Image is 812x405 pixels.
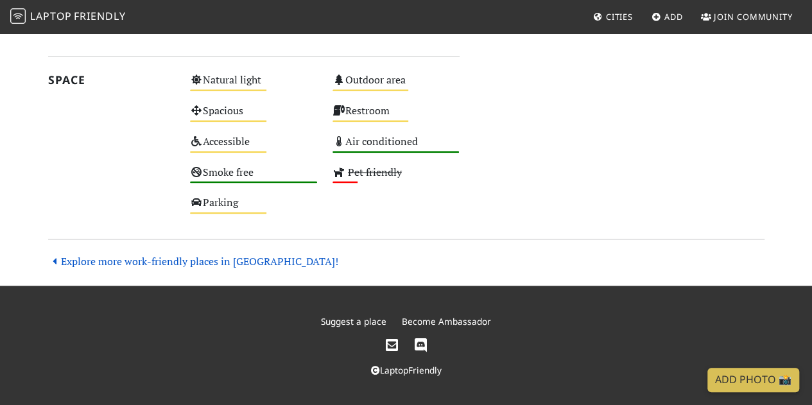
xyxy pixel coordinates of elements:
[182,101,325,132] div: Spacious
[182,163,325,194] div: Smoke free
[402,315,491,327] a: Become Ambassador
[321,315,386,327] a: Suggest a place
[664,11,683,22] span: Add
[48,254,338,268] a: Explore more work-friendly places in [GEOGRAPHIC_DATA]!
[646,5,688,28] a: Add
[74,9,125,23] span: Friendly
[714,11,793,22] span: Join Community
[371,364,442,376] a: LaptopFriendly
[10,6,126,28] a: LaptopFriendly LaptopFriendly
[182,71,325,101] div: Natural light
[182,132,325,163] div: Accessible
[325,132,467,163] div: Air conditioned
[30,9,72,23] span: Laptop
[10,8,26,24] img: LaptopFriendly
[325,71,467,101] div: Outdoor area
[606,11,633,22] span: Cities
[325,101,467,132] div: Restroom
[182,193,325,224] div: Parking
[696,5,798,28] a: Join Community
[48,73,175,87] h2: Space
[588,5,638,28] a: Cities
[348,165,402,179] s: Pet friendly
